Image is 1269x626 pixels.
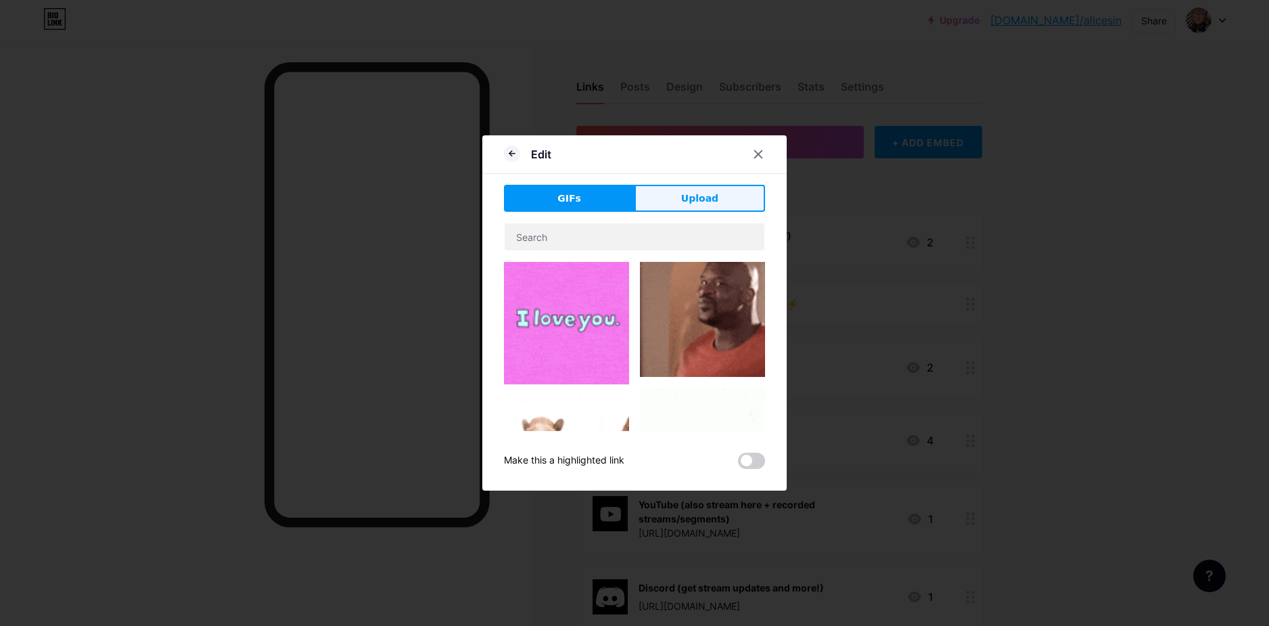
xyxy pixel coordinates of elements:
[504,453,624,469] div: Make this a highlighted link
[504,395,629,491] img: Gihpy
[681,192,718,206] span: Upload
[504,262,629,384] img: Gihpy
[634,185,765,212] button: Upload
[505,223,764,250] input: Search
[504,185,634,212] button: GIFs
[531,146,551,162] div: Edit
[640,262,765,377] img: Gihpy
[640,388,765,495] img: Gihpy
[557,192,581,206] span: GIFs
